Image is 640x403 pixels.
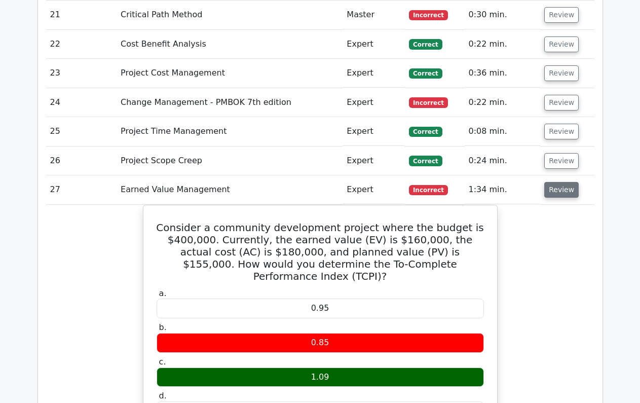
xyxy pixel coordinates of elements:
td: Change Management - PMBOK 7th edition [117,88,343,117]
td: Project Cost Management [117,59,343,88]
td: 23 [46,59,117,88]
button: Review [544,95,579,111]
td: 0:30 min. [465,1,541,29]
td: Expert [343,117,405,146]
td: 0:22 min. [465,30,541,59]
td: 26 [46,146,117,175]
div: 1.09 [157,368,484,387]
td: Critical Path Method [117,1,343,29]
span: Correct [409,127,442,137]
td: 0:22 min. [465,88,541,117]
td: 1:34 min. [465,175,541,204]
td: 22 [46,30,117,59]
td: 0:08 min. [465,117,541,146]
span: Incorrect [409,97,448,107]
td: Expert [343,175,405,204]
span: c. [159,357,166,367]
td: Cost Benefit Analysis [117,30,343,59]
h5: Consider a community development project where the budget is $400,000. Currently, the earned valu... [156,222,485,282]
button: Review [544,65,579,81]
td: Earned Value Management [117,175,343,204]
span: Incorrect [409,10,448,20]
button: Review [544,36,579,52]
div: 0.85 [157,333,484,353]
div: 0.95 [157,299,484,318]
td: Expert [343,30,405,59]
span: Correct [409,156,442,166]
td: 21 [46,1,117,29]
td: 25 [46,117,117,146]
td: 27 [46,175,117,204]
td: Expert [343,59,405,88]
button: Review [544,153,579,169]
td: Expert [343,88,405,117]
td: 0:24 min. [465,146,541,175]
td: 0:36 min. [465,59,541,88]
button: Review [544,182,579,198]
td: Project Scope Creep [117,146,343,175]
button: Review [544,124,579,139]
span: Correct [409,39,442,49]
td: Expert [343,146,405,175]
span: a. [159,288,167,298]
span: Correct [409,68,442,79]
span: b. [159,322,167,332]
button: Review [544,7,579,23]
span: d. [159,391,167,400]
td: Project Time Management [117,117,343,146]
td: Master [343,1,405,29]
td: 24 [46,88,117,117]
span: Incorrect [409,185,448,195]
